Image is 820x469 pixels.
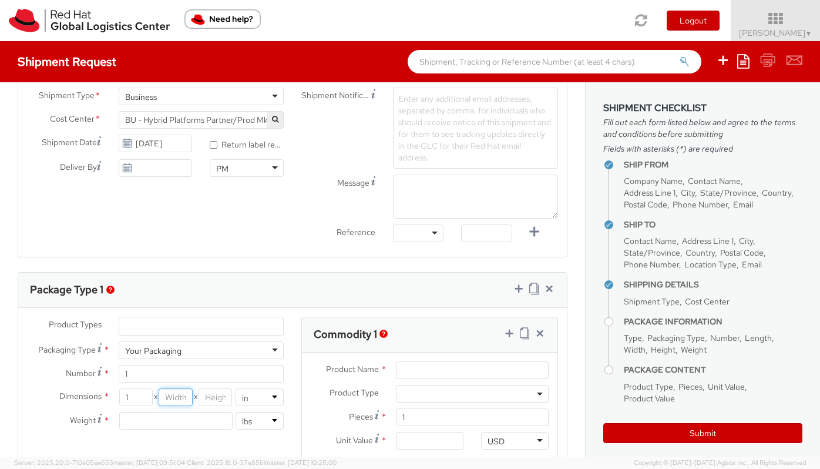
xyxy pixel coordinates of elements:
[326,364,379,374] span: Product Name
[349,411,373,422] span: Pieces
[398,93,551,163] span: Enter any additional email addresses, separated by comma, for individuals who should receive noti...
[624,160,802,169] h4: Ship From
[720,247,764,258] span: Postal Code
[603,103,802,113] h3: Shipment Checklist
[314,329,377,340] h3: Commodity 1
[603,423,802,443] button: Submit
[14,458,185,467] span: Server: 2025.20.0-710e05ee653
[210,137,284,150] label: Return label required
[199,388,233,406] input: Height
[745,333,772,343] span: Length
[685,247,715,258] span: Country
[60,161,97,173] span: Deliver By
[634,458,806,468] span: Copyright © [DATE]-[DATE] Agistix Inc., All Rights Reserved
[708,381,745,392] span: Unit Value
[739,28,812,38] span: [PERSON_NAME]
[125,345,182,357] div: Your Packaging
[624,366,802,374] h4: Package Content
[488,436,505,447] div: USD
[125,91,157,103] div: Business
[700,187,757,198] span: State/Province
[624,247,680,258] span: State/Province
[682,236,734,246] span: Address Line 1
[50,113,95,126] span: Cost Center
[210,141,217,149] input: Return label required
[184,9,261,29] button: Need help?
[624,176,683,186] span: Company Name
[193,388,199,406] span: X
[624,381,673,392] span: Product Type
[624,393,675,404] span: Product Value
[216,163,228,175] div: PM
[159,388,193,406] input: Width
[647,333,705,343] span: Packaging Type
[603,143,802,155] span: Fields with asterisks (*) are required
[59,391,102,401] span: Dimensions
[624,220,802,229] h4: Ship To
[30,284,103,296] h3: Package Type 1
[337,177,369,188] span: Message
[624,344,646,355] span: Width
[337,227,375,237] span: Reference
[336,435,373,445] span: Unit Value
[624,317,802,326] h4: Package Information
[678,381,703,392] span: Pieces
[624,280,802,289] h4: Shipping Details
[38,344,96,355] span: Packaging Type
[710,333,740,343] span: Number
[18,55,116,68] h4: Shipment Request
[39,89,95,103] span: Shipment Type
[624,259,679,270] span: Phone Number
[42,136,97,149] span: Shipment Date
[684,259,737,270] span: Location Type
[681,344,707,355] span: Weight
[805,29,812,38] span: ▼
[119,388,153,406] input: Length
[49,319,102,330] span: Product Types
[624,199,667,210] span: Postal Code
[119,111,284,129] span: BU - Hybrid Platforms Partner/Prod Mktg 592
[739,236,753,246] span: City
[624,236,677,246] span: Contact Name
[624,333,642,343] span: Type
[113,458,185,467] span: master, [DATE] 09:51:04
[667,11,720,31] button: Logout
[66,368,96,378] span: Number
[681,187,695,198] span: City
[742,259,762,270] span: Email
[301,89,371,102] span: Shipment Notification
[9,9,170,32] img: rh-logistics-00dfa346123c4ec078e1.svg
[762,187,791,198] span: Country
[125,115,277,125] span: BU - Hybrid Platforms Partner/Prod Mktg 592
[673,199,728,210] span: Phone Number
[265,458,337,467] span: master, [DATE] 10:25:00
[603,116,802,140] span: Fill out each form listed below and agree to the terms and conditions before submitting
[688,176,741,186] span: Contact Name
[624,187,676,198] span: Address Line 1
[408,50,701,73] input: Shipment, Tracking or Reference Number (at least 4 chars)
[685,296,730,307] span: Cost Center
[330,387,379,398] span: Product Type
[651,344,676,355] span: Height
[187,458,337,467] span: Client: 2025.18.0-37e85b1
[624,296,680,307] span: Shipment Type
[153,388,159,406] span: X
[733,199,753,210] span: Email
[70,415,96,426] span: Weight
